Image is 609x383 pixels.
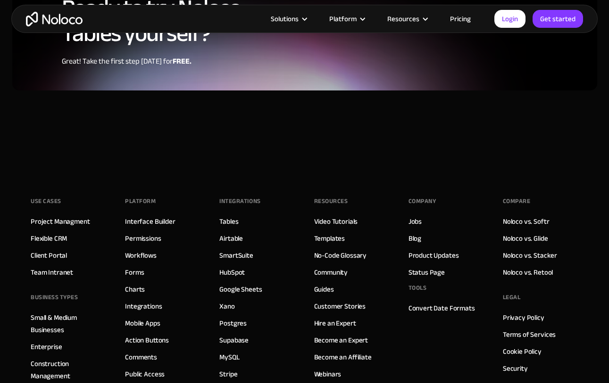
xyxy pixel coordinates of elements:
[503,215,550,228] a: Noloco vs. Softr
[387,13,419,25] div: Resources
[375,13,438,25] div: Resources
[31,232,67,244] a: Flexible CRM
[125,334,169,346] a: Action Buttons
[503,194,531,208] div: Compare
[125,368,165,380] a: Public Access
[31,311,106,336] a: Small & Medium Businesses
[314,215,358,228] a: Video Tutorials
[31,266,73,278] a: Team Intranet
[219,351,239,363] a: MySQL
[31,341,62,353] a: Enterprise
[219,317,247,329] a: Postgres
[62,56,241,67] div: Great! Take the first step [DATE] for
[219,249,253,261] a: SmartSuite
[219,334,249,346] a: Supabase
[125,300,162,312] a: Integrations
[219,194,260,208] div: INTEGRATIONS
[219,283,262,295] a: Google Sheets
[438,13,483,25] a: Pricing
[125,266,144,278] a: Forms
[31,215,90,228] a: Project Managment
[125,317,160,329] a: Mobile Apps
[314,266,348,278] a: Community
[503,290,521,304] div: Legal
[219,300,234,312] a: Xano
[125,249,157,261] a: Workflows
[314,232,345,244] a: Templates
[314,351,372,363] a: Become an Affiliate
[125,215,175,228] a: Interface Builder
[26,12,83,26] a: home
[219,266,245,278] a: HubSpot
[503,266,553,278] a: Noloco vs. Retool
[219,368,237,380] a: Stripe
[503,311,544,324] a: Privacy Policy
[125,351,157,363] a: Comments
[31,290,78,304] div: BUSINESS TYPES
[409,266,445,278] a: Status Page
[494,10,526,28] a: Login
[409,302,475,314] a: Convert Date Formats
[31,358,106,382] a: Construction Management
[314,249,367,261] a: No-Code Glossary
[329,13,357,25] div: Platform
[314,368,342,380] a: Webinars
[314,283,334,295] a: Guides
[503,362,528,375] a: Security
[219,215,238,228] a: Tables
[219,232,243,244] a: Airtable
[314,334,368,346] a: Become an Expert
[31,249,67,261] a: Client Portal
[314,194,348,208] div: Resources
[503,328,556,341] a: Terms of Services
[173,54,192,68] strong: FREE.
[409,249,459,261] a: Product Updates
[409,232,421,244] a: Blog
[409,281,427,295] div: Tools
[409,194,436,208] div: Company
[125,194,156,208] div: Platform
[409,215,422,228] a: Jobs
[271,13,299,25] div: Solutions
[503,249,557,261] a: Noloco vs. Stacker
[314,300,366,312] a: Customer Stories
[125,283,145,295] a: Charts
[125,232,161,244] a: Permissions
[314,317,356,329] a: Hire an Expert
[259,13,317,25] div: Solutions
[533,10,583,28] a: Get started
[503,232,548,244] a: Noloco vs. Glide
[317,13,375,25] div: Platform
[503,345,542,358] a: Cookie Policy
[31,194,61,208] div: Use Cases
